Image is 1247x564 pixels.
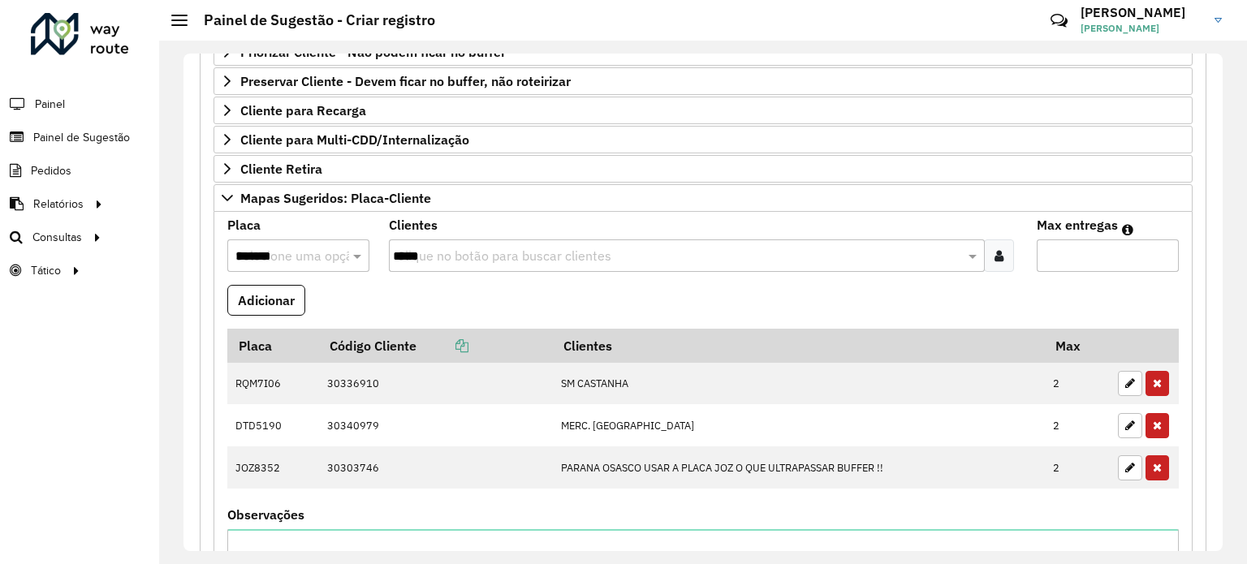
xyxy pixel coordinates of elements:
h3: [PERSON_NAME] [1081,5,1202,20]
a: Cliente para Recarga [214,97,1193,124]
label: Max entregas [1037,215,1118,235]
td: 30336910 [318,363,552,405]
th: Max [1045,329,1110,363]
a: Contato Rápido [1042,3,1077,38]
em: Máximo de clientes que serão colocados na mesma rota com os clientes informados [1122,223,1133,236]
span: Cliente para Recarga [240,104,366,117]
label: Observações [227,505,304,524]
a: Copiar [416,338,468,354]
th: Clientes [552,329,1044,363]
h2: Painel de Sugestão - Criar registro [188,11,435,29]
th: Código Cliente [318,329,552,363]
td: 30340979 [318,404,552,446]
span: Priorizar Cliente - Não podem ficar no buffer [240,45,506,58]
span: Mapas Sugeridos: Placa-Cliente [240,192,431,205]
label: Clientes [389,215,438,235]
span: Consultas [32,229,82,246]
span: Painel [35,96,65,113]
td: PARANA OSASCO USAR A PLACA JOZ O QUE ULTRAPASSAR BUFFER !! [552,446,1044,489]
td: SM CASTANHA [552,363,1044,405]
span: Relatórios [33,196,84,213]
span: Cliente Retira [240,162,322,175]
span: Tático [31,262,61,279]
td: JOZ8352 [227,446,318,489]
td: RQM7I06 [227,363,318,405]
td: 2 [1045,404,1110,446]
a: Mapas Sugeridos: Placa-Cliente [214,184,1193,212]
span: Cliente para Multi-CDD/Internalização [240,133,469,146]
a: Cliente para Multi-CDD/Internalização [214,126,1193,153]
td: MERC. [GEOGRAPHIC_DATA] [552,404,1044,446]
span: Pedidos [31,162,71,179]
td: DTD5190 [227,404,318,446]
span: Painel de Sugestão [33,129,130,146]
label: Placa [227,215,261,235]
button: Adicionar [227,285,305,316]
a: Cliente Retira [214,155,1193,183]
td: 30303746 [318,446,552,489]
td: 2 [1045,446,1110,489]
span: Preservar Cliente - Devem ficar no buffer, não roteirizar [240,75,571,88]
td: 2 [1045,363,1110,405]
th: Placa [227,329,318,363]
a: Preservar Cliente - Devem ficar no buffer, não roteirizar [214,67,1193,95]
span: [PERSON_NAME] [1081,21,1202,36]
